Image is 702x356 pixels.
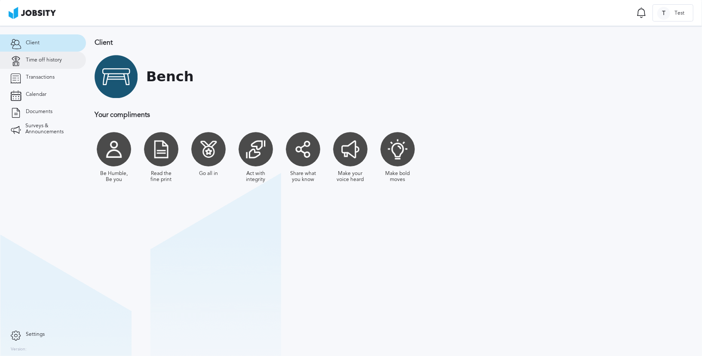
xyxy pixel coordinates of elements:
[657,7,670,20] div: T
[146,171,176,183] div: Read the fine print
[26,40,40,46] span: Client
[26,92,46,98] span: Calendar
[199,171,218,177] div: Go all in
[335,171,365,183] div: Make your voice heard
[26,331,45,338] span: Settings
[26,57,62,63] span: Time off history
[146,69,194,85] h1: Bench
[241,171,271,183] div: Act with integrity
[26,109,52,115] span: Documents
[25,123,75,135] span: Surveys & Announcements
[99,171,129,183] div: Be Humble, Be you
[9,7,56,19] img: ab4bad089aa723f57921c736e9817d99.png
[653,4,693,21] button: TTest
[26,74,55,80] span: Transactions
[670,10,689,16] span: Test
[95,39,561,46] h3: Client
[383,171,413,183] div: Make bold moves
[11,347,27,352] label: Version:
[288,171,318,183] div: Share what you know
[95,111,561,119] h3: Your compliments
